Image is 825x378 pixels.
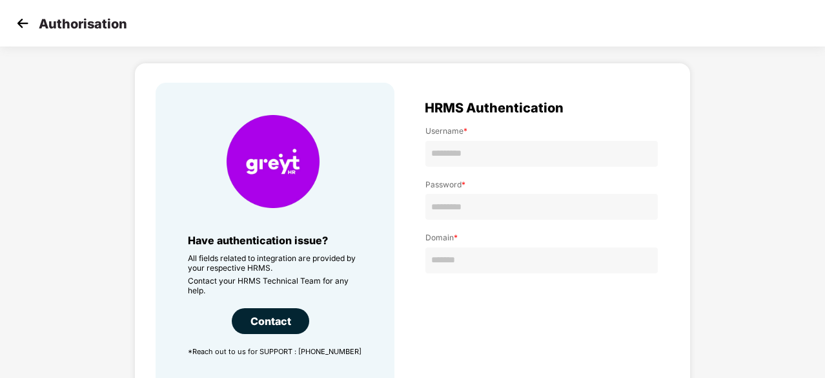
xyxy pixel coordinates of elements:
label: Domain [425,233,658,242]
p: All fields related to integration are provided by your respective HRMS. [188,253,362,273]
div: Contact [232,308,309,334]
label: Username [425,126,658,136]
p: Authorisation [39,16,127,32]
p: Contact your HRMS Technical Team for any help. [188,276,362,295]
span: Have authentication issue? [188,234,328,247]
span: HRMS Authentication [425,103,564,113]
p: *Reach out to us for SUPPORT : [PHONE_NUMBER] [188,347,362,356]
label: Password [425,180,658,189]
img: HRMS Company Icon [227,115,320,208]
img: svg+xml;base64,PHN2ZyB4bWxucz0iaHR0cDovL3d3dy53My5vcmcvMjAwMC9zdmciIHdpZHRoPSIzMCIgaGVpZ2h0PSIzMC... [13,14,32,33]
